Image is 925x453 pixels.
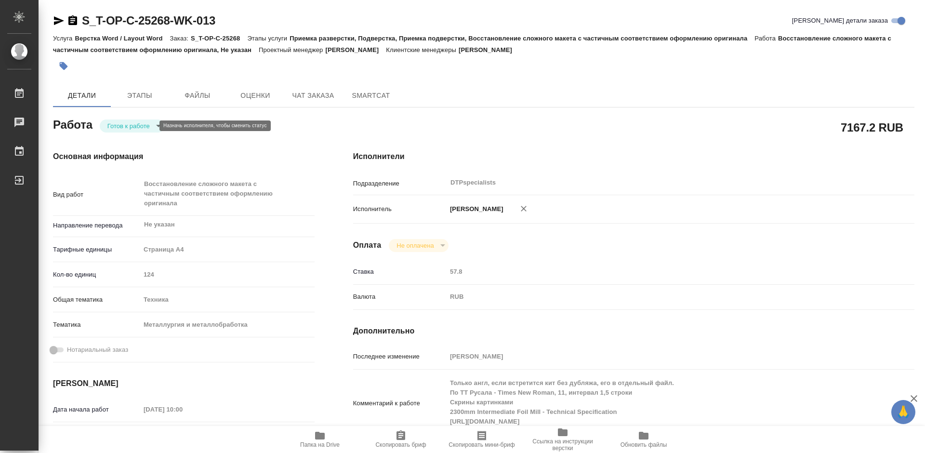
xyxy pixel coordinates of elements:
[53,35,75,42] p: Услуга
[170,35,191,42] p: Заказ:
[792,16,888,26] span: [PERSON_NAME] детали заказа
[891,400,915,424] button: 🙏
[449,441,515,448] span: Скопировать мини-бриф
[53,15,65,27] button: Скопировать ссылку для ЯМессенджера
[140,241,315,258] div: Страница А4
[603,426,684,453] button: Обновить файлы
[300,441,340,448] span: Папка на Drive
[447,289,868,305] div: RUB
[348,90,394,102] span: SmartCat
[353,240,382,251] h4: Оплата
[53,151,315,162] h4: Основная информация
[353,179,447,188] p: Подразделение
[353,352,447,361] p: Последнее изменение
[513,198,534,219] button: Удалить исполнителя
[353,204,447,214] p: Исполнитель
[389,239,448,252] div: Готов к работе
[191,35,247,42] p: S_T-OP-C-25268
[528,438,597,452] span: Ссылка на инструкции верстки
[174,90,221,102] span: Файлы
[140,317,315,333] div: Металлургия и металлобработка
[232,90,278,102] span: Оценки
[394,241,436,250] button: Не оплачена
[53,378,315,389] h4: [PERSON_NAME]
[105,122,153,130] button: Готов к работе
[53,295,140,305] p: Общая тематика
[325,46,386,53] p: [PERSON_NAME]
[290,35,754,42] p: Приемка разверстки, Подверстка, Приемка подверстки, Восстановление сложного макета с частичным со...
[279,426,360,453] button: Папка на Drive
[353,325,914,337] h4: Дополнительно
[53,270,140,280] p: Кол-во единиц
[53,245,140,254] p: Тарифные единицы
[353,151,914,162] h4: Исполнители
[447,349,868,363] input: Пустое поле
[459,46,519,53] p: [PERSON_NAME]
[67,15,79,27] button: Скопировать ссылку
[441,426,522,453] button: Скопировать мини-бриф
[290,90,336,102] span: Чат заказа
[895,402,912,422] span: 🙏
[75,35,170,42] p: Верстка Word / Layout Word
[375,441,426,448] span: Скопировать бриф
[360,426,441,453] button: Скопировать бриф
[841,119,903,135] h2: 7167.2 RUB
[754,35,778,42] p: Работа
[53,221,140,230] p: Направление перевода
[447,375,868,430] textarea: Только англ, если встретится кит без дубляжа, его в отдельный файл. По ТТ Русала - Times New Roma...
[100,120,164,133] div: Готов к работе
[259,46,325,53] p: Проектный менеджер
[53,55,74,77] button: Добавить тэг
[447,204,503,214] p: [PERSON_NAME]
[140,292,315,308] div: Техника
[447,265,868,279] input: Пустое поле
[621,441,667,448] span: Обновить файлы
[353,399,447,408] p: Комментарий к работе
[53,115,92,133] h2: Работа
[522,426,603,453] button: Ссылка на инструкции верстки
[140,267,315,281] input: Пустое поле
[67,345,128,355] span: Нотариальный заказ
[353,292,447,302] p: Валюта
[117,90,163,102] span: Этапы
[53,405,140,414] p: Дата начала работ
[59,90,105,102] span: Детали
[53,190,140,200] p: Вид работ
[53,320,140,330] p: Тематика
[82,14,215,27] a: S_T-OP-C-25268-WK-013
[247,35,290,42] p: Этапы услуги
[140,402,225,416] input: Пустое поле
[353,267,447,277] p: Ставка
[386,46,459,53] p: Клиентские менеджеры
